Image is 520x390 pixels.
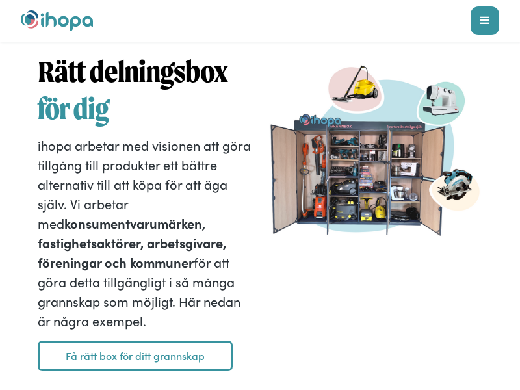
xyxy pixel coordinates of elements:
a: Få rätt box för ditt grannskap [38,341,233,372]
p: ihopa arbetar med visionen att göra tillgång till produkter ett bättre alternativ till att köpa f... [38,135,253,330]
img: ihopa logo [21,10,93,31]
strong: Rätt delningsbox ‍ [38,53,227,89]
strong: konsumentvarumärken, fastighetsaktörer, arbetsgivare, föreningar och kommuner [38,214,226,271]
a: home [21,10,93,31]
div: menu [471,6,499,35]
strong: för dig [38,90,109,126]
